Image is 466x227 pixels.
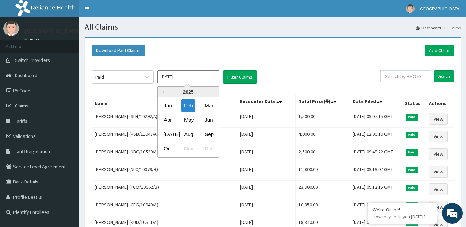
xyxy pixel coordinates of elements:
div: Choose January 2025 [161,99,175,112]
span: We're online! [40,69,95,139]
td: [DATE] [237,145,296,163]
div: Paid [95,74,104,81]
div: Choose October 2025 [161,142,175,155]
div: Minimize live chat window [113,3,130,20]
button: Download Paid Claims [92,45,145,56]
span: Paid [406,202,418,208]
th: Actions [426,94,454,110]
td: [DATE] 08:59:57 GMT [350,198,402,216]
td: [PERSON_NAME] (KSB/11043/A) [92,128,237,145]
td: 23,900.00 [296,181,350,198]
td: [DATE] 09:12:15 GMT [350,181,402,198]
input: Select Month and Year [157,70,219,83]
td: [PERSON_NAME] (NLC/10079/B) [92,163,237,181]
td: [DATE] [237,163,296,181]
td: [PERSON_NAME] (CEG/10040/A) [92,198,237,216]
th: Date Filed [350,94,402,110]
div: Choose September 2025 [202,128,216,141]
span: Claims [15,103,28,109]
a: Dashboard [416,25,441,31]
div: Chat with us now [36,39,116,48]
span: Tariff Negotiation [15,148,50,154]
a: View [429,131,448,142]
p: [GEOGRAPHIC_DATA] [24,28,81,34]
div: We're Online! [373,207,431,213]
span: Paid [406,132,418,138]
div: Choose April 2025 [161,114,175,126]
p: How may I help you today? [373,214,431,220]
div: Choose July 2025 [161,128,175,141]
a: View [429,166,448,178]
div: Choose August 2025 [181,128,195,141]
span: Paid [406,185,418,191]
a: Add Claim [425,45,454,56]
div: Choose March 2025 [202,99,216,112]
td: [DATE] [237,110,296,128]
td: [DATE] [237,181,296,198]
h1: All Claims [85,22,461,31]
td: [DATE] 12:00:19 GMT [350,128,402,145]
span: [GEOGRAPHIC_DATA] [419,6,461,12]
td: [PERSON_NAME] (TCO/10062/B) [92,181,237,198]
a: View [429,183,448,195]
th: Status [402,94,426,110]
td: 1,500.00 [296,110,350,128]
img: User Image [406,4,415,13]
th: Name [92,94,237,110]
td: [PERSON_NAME] (NBC/10520/A) [92,145,237,163]
li: Claims [442,25,461,31]
td: [DATE] 09:07:15 GMT [350,110,402,128]
div: Choose May 2025 [181,114,195,126]
span: Dashboard [15,72,37,78]
input: Search [434,70,454,82]
span: Tariffs [15,118,27,124]
span: Paid [406,167,418,173]
td: 2,500.00 [296,145,350,163]
a: View [429,201,448,213]
td: [PERSON_NAME] (SLH/10292/A) [92,110,237,128]
td: [DATE] [237,198,296,216]
td: 10,350.00 [296,198,350,216]
span: Paid [406,114,418,120]
textarea: Type your message and hit 'Enter' [3,152,132,177]
span: Switch Providers [15,57,50,63]
div: 2025 [158,87,219,97]
a: View [429,148,448,160]
input: Search by HMO ID [380,70,431,82]
th: Total Price(₦) [296,94,350,110]
a: Online [24,38,41,42]
div: Choose February 2025 [181,99,195,112]
div: month 2025-02 [158,98,219,156]
img: User Image [3,21,19,36]
img: d_794563401_company_1708531726252_794563401 [13,35,28,52]
td: 11,800.00 [296,163,350,181]
span: Paid [406,149,418,155]
button: Previous Year [161,90,164,94]
td: [DATE] 09:49:22 GMT [350,145,402,163]
td: [DATE] 09:19:07 GMT [350,163,402,181]
div: Choose June 2025 [202,114,216,126]
td: 4,900.00 [296,128,350,145]
th: Encounter Date [237,94,296,110]
button: Filter Claims [223,70,257,84]
td: [DATE] [237,128,296,145]
a: View [429,113,448,125]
